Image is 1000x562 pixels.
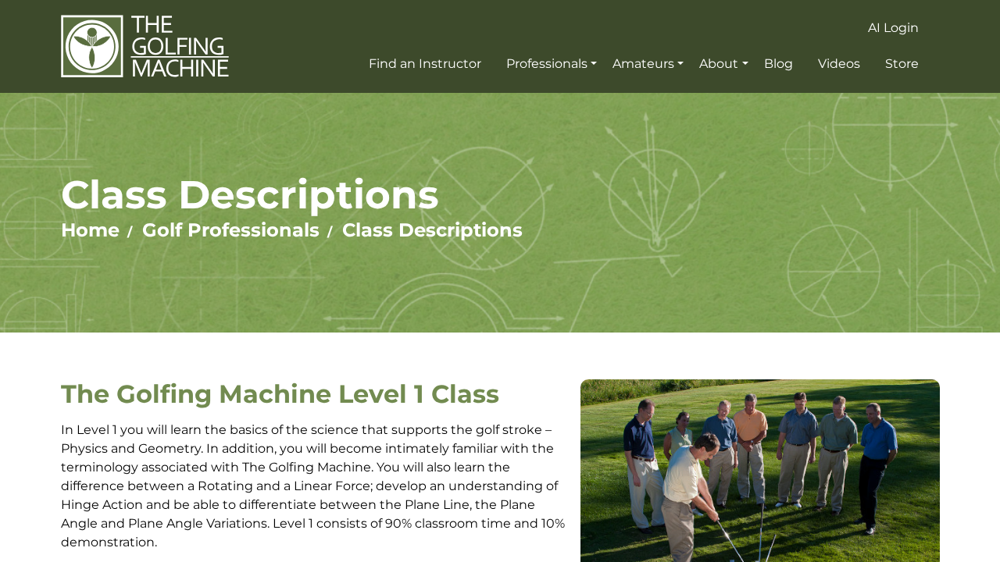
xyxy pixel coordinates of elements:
span: Find an Instructor [369,56,481,71]
a: Amateurs [609,50,687,78]
a: Blog [760,50,797,78]
span: Videos [818,56,860,71]
img: The Golfing Machine [61,14,229,79]
h2: The Golfing Machine Level 1 Class [61,379,569,409]
span: AI Login [868,20,919,35]
a: AI Login [864,14,923,42]
a: Class Descriptions [342,219,523,241]
span: Store [885,56,919,71]
h1: Class Descriptions [61,171,940,219]
a: Professionals [502,50,601,78]
a: About [695,50,752,78]
a: Videos [814,50,864,78]
a: Store [881,50,923,78]
p: In Level 1 you will learn the basics of the science that supports the golf stroke – Physics and G... [61,421,569,552]
a: Golf Professionals [142,219,320,241]
a: Find an Instructor [365,50,485,78]
a: Home [61,219,120,241]
span: Blog [764,56,793,71]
